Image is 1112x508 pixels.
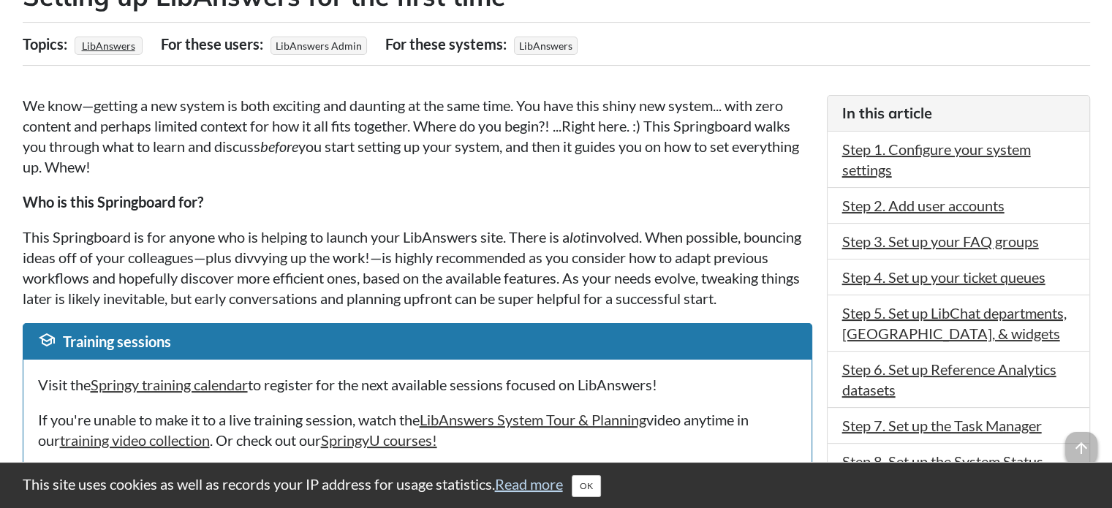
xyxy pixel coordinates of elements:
h3: In this article [842,103,1075,124]
a: Step 5. Set up LibChat departments, [GEOGRAPHIC_DATA], & widgets [842,304,1067,342]
span: school [38,331,56,349]
a: LibAnswers [80,35,137,56]
span: LibAnswers Admin [271,37,367,55]
div: For these users: [161,30,267,58]
a: arrow_upward [1065,433,1097,451]
button: Close [572,475,601,497]
span: arrow_upward [1065,432,1097,464]
em: lot [570,228,586,246]
p: This Springboard is for anyone who is helping to launch your LibAnswers site. There is a involved... [23,227,812,308]
p: If you're unable to make it to a live training session, watch the video anytime in our . Or check... [38,409,797,450]
a: Step 7. Set up the Task Manager [842,417,1042,434]
div: Topics: [23,30,71,58]
span: LibAnswers [514,37,578,55]
span: Training sessions [63,333,171,350]
a: Springy training calendar [91,376,248,393]
a: training video collection [60,431,210,449]
em: before [260,137,298,155]
a: Step 2. Add user accounts [842,197,1005,214]
p: Visit the to register for the next available sessions focused on LibAnswers! [38,374,797,395]
a: Step 3. Set up your FAQ groups [842,232,1039,250]
div: For these systems: [385,30,510,58]
a: Step 4. Set up your ticket queues [842,268,1045,286]
a: Read more [495,475,563,493]
a: SpringyU courses! [321,431,437,449]
a: Step 6. Set up Reference Analytics datasets [842,360,1056,398]
p: We know—getting a new system is both exciting and daunting at the same time. You have this shiny ... [23,95,812,177]
div: This site uses cookies as well as records your IP address for usage statistics. [8,474,1105,497]
a: Step 8. Set up the System Status Management tool [842,452,1043,490]
a: Step 1. Configure your system settings [842,140,1031,178]
strong: Who is this Springboard for? [23,193,203,211]
a: LibAnswers System Tour & Planning [420,411,646,428]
